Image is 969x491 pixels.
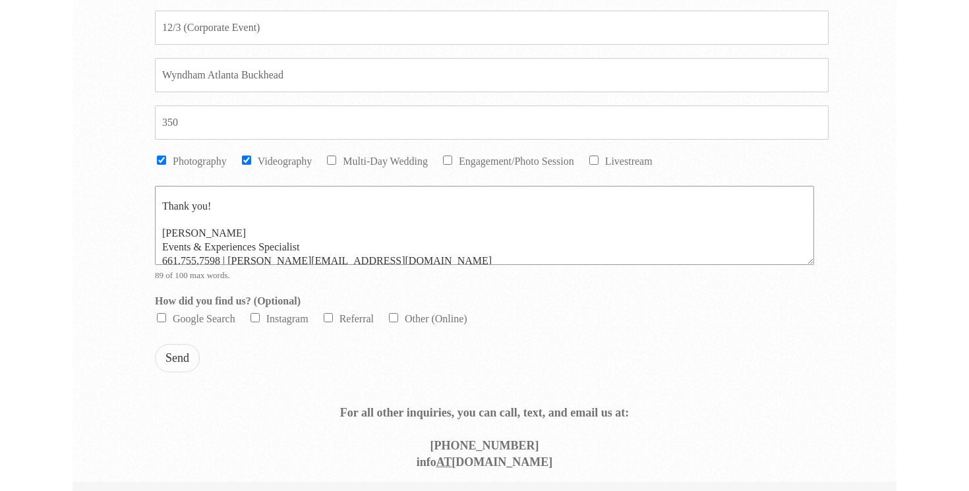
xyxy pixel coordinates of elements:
label: Engagement/Photo Session [459,156,574,167]
strong: info [DOMAIN_NAME] [417,455,553,469]
label: Videography [258,156,312,167]
input: Wedding Dates [155,11,829,45]
label: Google Search [173,313,235,324]
label: How did you find us? (Optional) [155,295,814,308]
input: Guests # [155,105,829,140]
label: Livestream [605,156,653,167]
label: Photography [173,156,227,167]
label: Multi-Day Wedding [343,156,428,167]
div: 89 of 100 max words. [155,270,814,281]
strong: For all other inquiries, you can call, text, and email us at: [PHONE_NUMBER] [340,406,629,452]
input: Wedding Locations [155,58,829,92]
label: Instagram [266,313,308,324]
label: Referral [339,313,374,324]
label: Other (Online) [405,313,467,324]
span: AT [436,455,452,469]
button: Send [155,344,200,372]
